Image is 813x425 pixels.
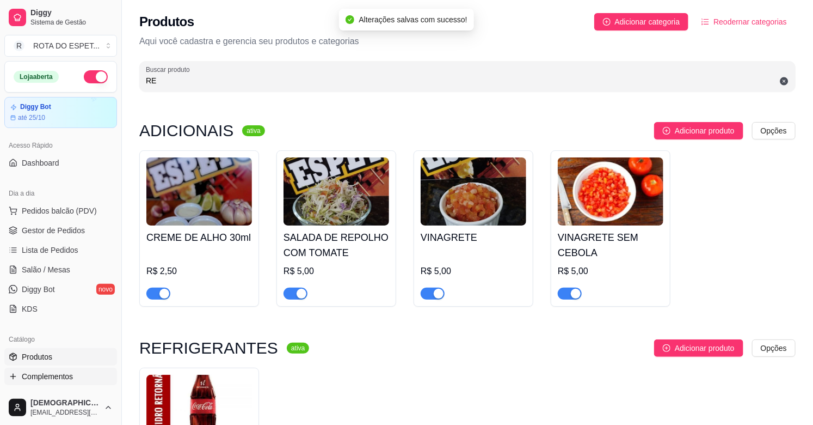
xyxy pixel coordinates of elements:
span: Alterações salvas com sucesso! [359,15,467,24]
div: Catálogo [4,331,117,348]
a: Produtos [4,348,117,366]
span: plus-circle [663,127,670,135]
div: R$ 2,50 [146,265,252,278]
article: até 25/10 [18,113,45,122]
span: KDS [22,303,38,314]
sup: ativa [242,125,264,136]
a: Lista de Pedidos [4,241,117,259]
h4: SALADA DE REPOLHO COM TOMATE [284,230,389,260]
h4: VINAGRETE [421,230,526,245]
span: Lista de Pedidos [22,245,78,256]
span: Opções [761,342,787,354]
span: Complementos [22,371,73,382]
span: [DEMOGRAPHIC_DATA] [30,398,100,408]
h4: CREME DE ALHO 30ml [146,230,252,245]
sup: ativa [287,343,309,354]
span: Adicionar produto [675,342,735,354]
span: R [14,40,24,51]
a: Diggy Botaté 25/10 [4,97,117,128]
button: Select a team [4,35,117,57]
a: DiggySistema de Gestão [4,4,117,31]
button: Opções [752,122,796,139]
div: Loja aberta [14,71,59,83]
button: Adicionar categoria [594,13,689,31]
span: Adicionar produto [675,125,735,137]
img: product-image [558,157,663,226]
input: Buscar produto [146,75,789,86]
button: Reodernar categorias [693,13,796,31]
button: Adicionar produto [654,122,743,139]
button: [DEMOGRAPHIC_DATA][EMAIL_ADDRESS][DOMAIN_NAME] [4,394,117,421]
div: R$ 5,00 [284,265,389,278]
span: Produtos [22,351,52,362]
button: Alterar Status [84,70,108,83]
div: R$ 5,00 [421,265,526,278]
span: plus-circle [603,18,611,26]
span: Dashboard [22,157,59,168]
h3: ADICIONAIS [139,124,233,137]
div: R$ 5,00 [558,265,663,278]
button: Pedidos balcão (PDV) [4,202,117,220]
div: Acesso Rápido [4,137,117,154]
h2: Produtos [139,13,194,31]
a: Gestor de Pedidos [4,222,117,239]
span: Opções [761,125,787,137]
a: Complementos [4,368,117,385]
h4: VINAGRETE SEM CEBOLA [558,230,663,260]
h3: REFRIGERANTES [139,342,278,355]
div: Dia a dia [4,185,117,202]
span: Adicionar categoria [615,16,680,28]
span: Sistema de Gestão [30,18,113,27]
span: plus-circle [663,344,670,352]
span: check-circle [346,15,354,24]
span: Pedidos balcão (PDV) [22,205,97,216]
span: Gestor de Pedidos [22,225,85,236]
p: Aqui você cadastra e gerencia seu produtos e categorias [139,35,796,48]
a: KDS [4,300,117,318]
img: product-image [146,157,252,226]
label: Buscar produto [146,65,194,74]
a: Salão / Mesas [4,261,117,278]
button: Adicionar produto [654,339,743,357]
img: product-image [421,157,526,226]
span: Diggy [30,8,113,18]
a: Diggy Botnovo [4,281,117,298]
span: Salão / Mesas [22,264,70,275]
span: Reodernar categorias [713,16,787,28]
span: [EMAIL_ADDRESS][DOMAIN_NAME] [30,408,100,417]
button: Opções [752,339,796,357]
span: Diggy Bot [22,284,55,295]
img: product-image [284,157,389,226]
span: ordered-list [701,18,709,26]
div: ROTA DO ESPET ... [33,40,100,51]
article: Diggy Bot [20,103,51,111]
a: Dashboard [4,154,117,172]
